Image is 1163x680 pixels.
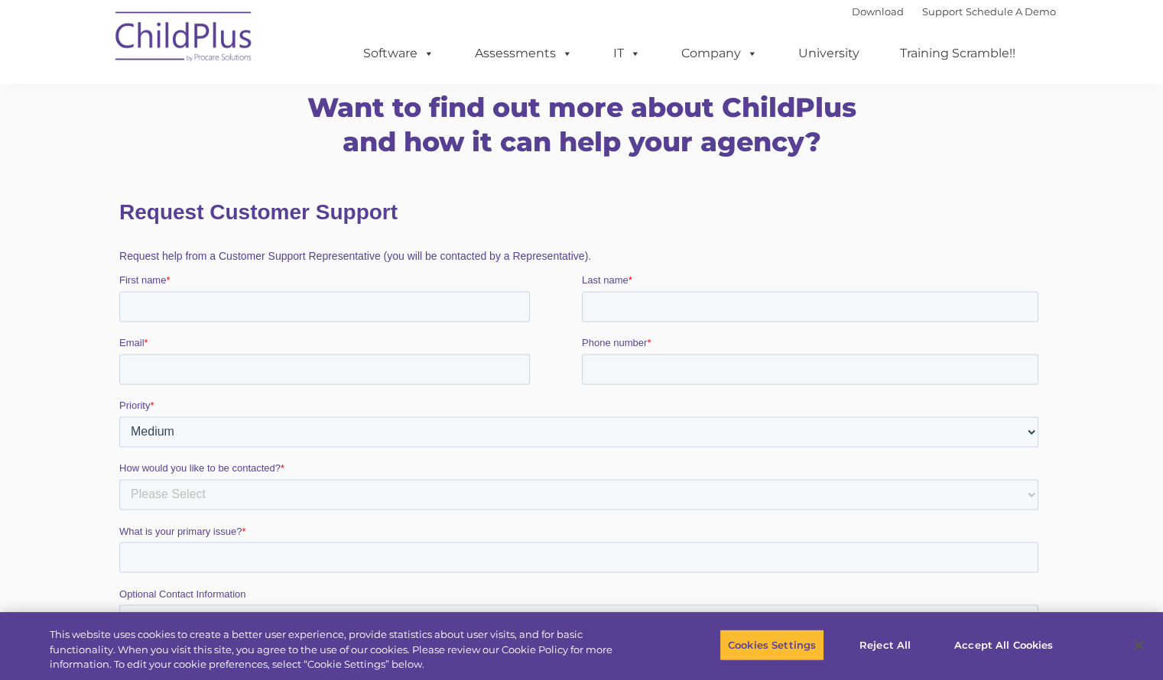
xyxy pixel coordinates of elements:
[922,5,963,18] a: Support
[1122,628,1155,662] button: Close
[720,629,824,661] button: Cookies Settings
[108,1,261,77] img: ChildPlus by Procare Solutions
[852,5,1056,18] font: |
[348,38,450,69] a: Software
[946,629,1061,661] button: Accept All Cookies
[783,38,875,69] a: University
[966,5,1056,18] a: Schedule A Demo
[307,91,856,158] span: Want to find out more about ChildPlus and how it can help your agency?
[460,38,588,69] a: Assessments
[837,629,933,661] button: Reject All
[598,38,656,69] a: IT
[852,5,904,18] a: Download
[666,38,773,69] a: Company
[885,38,1031,69] a: Training Scramble!!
